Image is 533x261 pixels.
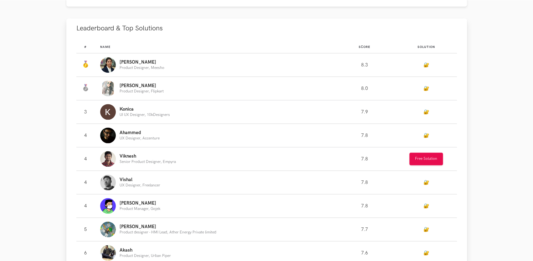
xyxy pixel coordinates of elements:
p: Product Designer, Urban Piper [120,254,171,258]
p: Product Designer, Flipkart [120,89,164,93]
p: [PERSON_NAME] [120,83,164,88]
p: UX Designer, Accenture [120,136,160,140]
td: 7.8 [333,147,396,171]
td: 7.8 [333,171,396,194]
p: [PERSON_NAME] [120,201,160,206]
td: 7.8 [333,194,396,218]
a: 🔐 [423,180,429,185]
span: Name [100,45,110,49]
p: Product Designer, Meesho [120,66,164,70]
p: Product designer - HMI Lead, Ather Energy Private limited [120,230,216,234]
td: 4 [76,147,100,171]
img: Gold Medal [82,60,89,68]
td: 7.8 [333,124,396,147]
p: Senior Product Designer, Empyra [120,160,176,164]
p: Vishal [120,177,160,182]
td: 4 [76,194,100,218]
td: 7.7 [333,218,396,241]
a: 🔐 [423,133,429,138]
p: Konica [120,107,170,112]
p: Akash [120,248,171,253]
img: Profile photo [100,128,116,143]
img: Silver Medal [82,84,89,91]
a: 🔐 [423,203,429,209]
img: Profile photo [100,151,116,167]
td: 4 [76,124,100,147]
img: Profile photo [100,81,116,96]
p: [PERSON_NAME] [120,224,216,229]
td: 7.9 [333,100,396,124]
a: 🔐 [423,250,429,256]
span: Score [358,45,370,49]
img: Profile photo [100,198,116,214]
a: 🔐 [423,109,429,115]
span: # [84,45,87,49]
a: 🔐 [423,62,429,68]
td: 4 [76,171,100,194]
p: Ahammed [120,130,160,135]
a: 🔐 [423,86,429,91]
p: Viknesh [120,154,176,159]
td: 5 [76,218,100,241]
img: Profile photo [100,57,116,73]
p: [PERSON_NAME] [120,60,164,65]
td: 8.3 [333,53,396,77]
img: Profile photo [100,175,116,190]
a: 🔐 [423,227,429,232]
img: Profile photo [100,245,116,261]
td: 8.0 [333,77,396,100]
button: Free Solution [409,153,443,165]
p: Product Manager, Gojek [120,207,160,211]
td: 3 [76,100,100,124]
p: UX Designer, Freelancer [120,183,160,187]
button: Leaderboard & Top Solutions [66,18,467,38]
span: Leaderboard & Top Solutions [76,24,163,33]
span: Solution [418,45,435,49]
img: Profile photo [100,222,116,237]
p: UI UX Designer, 10kDesigners [120,113,170,117]
img: Profile photo [100,104,116,120]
